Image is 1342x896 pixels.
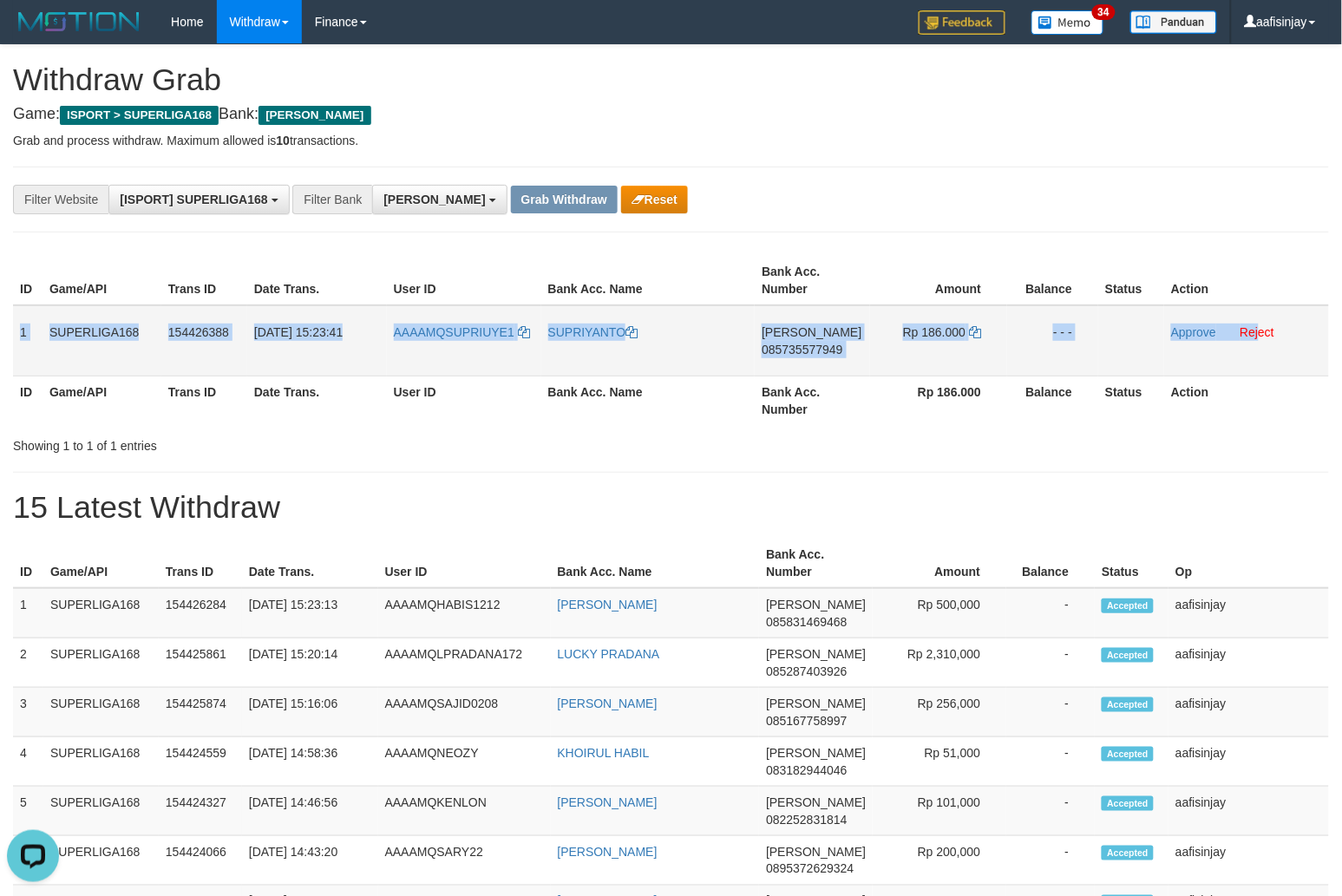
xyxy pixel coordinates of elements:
[292,185,372,214] div: Filter Bank
[1007,256,1098,305] th: Balance
[766,664,847,678] span: Copy 085287403926 to clipboard
[7,7,59,59] button: Open LiveChat chat widget
[378,588,551,638] td: AAAAMQHABIS1212
[242,588,378,638] td: [DATE] 15:23:13
[13,376,43,425] th: ID
[919,10,1005,35] img: Feedback.jpg
[1006,539,1095,588] th: Balance
[259,106,370,125] span: [PERSON_NAME]
[13,737,43,787] td: 4
[13,106,1329,123] h4: Game: Bank:
[13,688,43,737] td: 3
[13,62,1329,97] h1: Withdraw Grab
[378,539,551,588] th: User ID
[870,256,1007,305] th: Amount
[1006,836,1095,886] td: -
[159,787,242,836] td: 154424327
[558,795,658,809] a: [PERSON_NAME]
[247,376,387,425] th: Date Trans.
[558,697,658,710] a: [PERSON_NAME]
[276,134,290,147] strong: 10
[1169,787,1329,836] td: aafisinjay
[372,185,507,214] button: [PERSON_NAME]
[242,688,378,737] td: [DATE] 15:16:06
[120,193,267,206] span: [ISPORT] SUPERLIGA168
[873,787,1006,836] td: Rp 101,000
[159,638,242,688] td: 154425861
[242,638,378,688] td: [DATE] 15:20:14
[873,638,1006,688] td: Rp 2,310,000
[387,256,541,305] th: User ID
[1006,787,1095,836] td: -
[873,836,1006,886] td: Rp 200,000
[766,763,847,777] span: Copy 083182944046 to clipboard
[766,598,866,612] span: [PERSON_NAME]
[168,325,229,339] span: 154426388
[13,256,43,305] th: ID
[1169,638,1329,688] td: aafisinjay
[548,325,638,339] a: SUPRIYANTO
[511,186,618,213] button: Grab Withdraw
[254,325,343,339] span: [DATE] 15:23:41
[558,598,658,612] a: [PERSON_NAME]
[43,305,161,376] td: SUPERLIGA168
[242,787,378,836] td: [DATE] 14:46:56
[1006,588,1095,638] td: -
[1171,325,1216,339] a: Approve
[1102,747,1154,762] span: Accepted
[43,638,159,688] td: SUPERLIGA168
[551,539,760,588] th: Bank Acc. Name
[541,256,756,305] th: Bank Acc. Name
[1007,376,1098,425] th: Balance
[755,376,870,425] th: Bank Acc. Number
[1164,376,1329,425] th: Action
[13,490,1329,525] h1: 15 Latest Withdraw
[161,376,247,425] th: Trans ID
[159,588,242,638] td: 154426284
[873,539,1006,588] th: Amount
[1130,10,1217,34] img: panduan.png
[969,325,981,339] a: Copy 186000 to clipboard
[766,795,866,809] span: [PERSON_NAME]
[159,688,242,737] td: 154425874
[383,193,485,206] span: [PERSON_NAME]
[558,746,650,760] a: KHOIRUL HABIL
[1006,688,1095,737] td: -
[1006,737,1095,787] td: -
[242,836,378,886] td: [DATE] 14:43:20
[558,845,658,859] a: [PERSON_NAME]
[755,256,870,305] th: Bank Acc. Number
[903,325,966,339] span: Rp 186.000
[1007,305,1098,376] td: - - -
[762,343,842,356] span: Copy 085735577949 to clipboard
[1169,737,1329,787] td: aafisinjay
[378,638,551,688] td: AAAAMQLPRADANA172
[541,376,756,425] th: Bank Acc. Name
[1164,256,1329,305] th: Action
[394,325,530,339] a: AAAAMQSUPRIUYE1
[242,539,378,588] th: Date Trans.
[873,737,1006,787] td: Rp 51,000
[766,813,847,827] span: Copy 082252831814 to clipboard
[43,688,159,737] td: SUPERLIGA168
[13,588,43,638] td: 1
[766,746,866,760] span: [PERSON_NAME]
[621,186,688,213] button: Reset
[159,836,242,886] td: 154424066
[43,539,159,588] th: Game/API
[1102,598,1154,613] span: Accepted
[13,638,43,688] td: 2
[1031,10,1104,35] img: Button%20Memo.svg
[766,697,866,710] span: [PERSON_NAME]
[766,714,847,728] span: Copy 085167758997 to clipboard
[387,376,541,425] th: User ID
[1102,846,1154,860] span: Accepted
[43,376,161,425] th: Game/API
[1098,256,1164,305] th: Status
[43,588,159,638] td: SUPERLIGA168
[873,688,1006,737] td: Rp 256,000
[43,737,159,787] td: SUPERLIGA168
[766,845,866,859] span: [PERSON_NAME]
[1241,325,1275,339] a: Reject
[13,185,108,214] div: Filter Website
